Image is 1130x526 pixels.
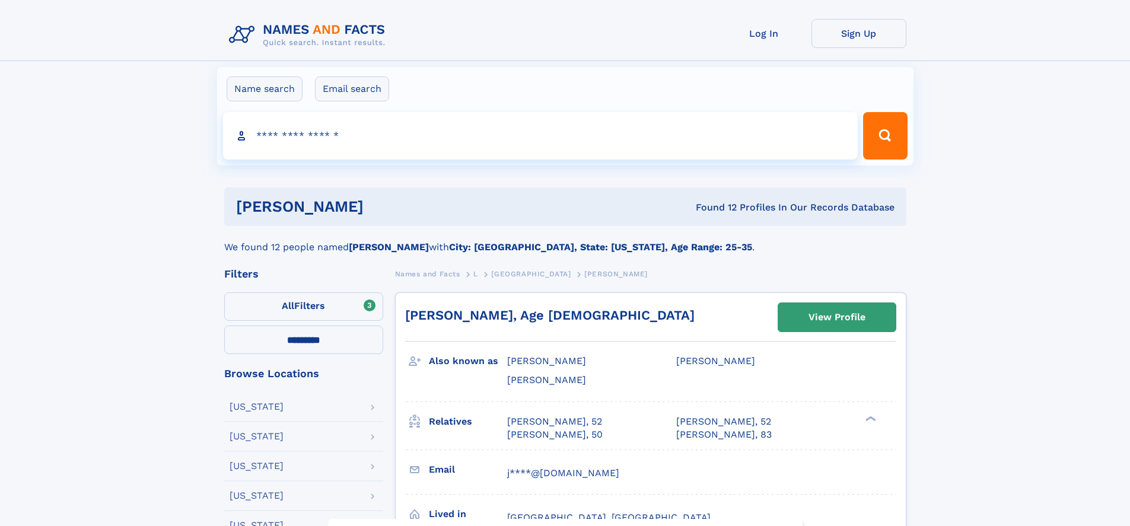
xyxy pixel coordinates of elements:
[224,19,395,51] img: Logo Names and Facts
[429,351,507,371] h3: Also known as
[224,292,383,321] label: Filters
[449,241,752,253] b: City: [GEOGRAPHIC_DATA], State: [US_STATE], Age Range: 25-35
[429,412,507,432] h3: Relatives
[395,266,460,281] a: Names and Facts
[473,266,478,281] a: L
[227,76,303,101] label: Name search
[473,270,478,278] span: L
[230,432,284,441] div: [US_STATE]
[236,199,530,214] h1: [PERSON_NAME]
[429,460,507,480] h3: Email
[429,504,507,524] h3: Lived in
[230,402,284,412] div: [US_STATE]
[315,76,389,101] label: Email search
[230,491,284,501] div: [US_STATE]
[507,374,586,385] span: [PERSON_NAME]
[676,415,771,428] a: [PERSON_NAME], 52
[230,461,284,471] div: [US_STATE]
[223,112,858,160] input: search input
[507,428,603,441] a: [PERSON_NAME], 50
[778,303,896,331] a: View Profile
[224,269,383,279] div: Filters
[676,355,755,366] span: [PERSON_NAME]
[349,241,429,253] b: [PERSON_NAME]
[811,19,906,48] a: Sign Up
[862,415,877,422] div: ❯
[676,428,772,441] a: [PERSON_NAME], 83
[224,368,383,379] div: Browse Locations
[405,308,695,323] a: [PERSON_NAME], Age [DEMOGRAPHIC_DATA]
[507,355,586,366] span: [PERSON_NAME]
[507,512,711,523] span: [GEOGRAPHIC_DATA], [GEOGRAPHIC_DATA]
[808,304,865,331] div: View Profile
[584,270,648,278] span: [PERSON_NAME]
[863,112,907,160] button: Search Button
[282,300,294,311] span: All
[717,19,811,48] a: Log In
[507,415,602,428] a: [PERSON_NAME], 52
[491,270,571,278] span: [GEOGRAPHIC_DATA]
[224,226,906,254] div: We found 12 people named with .
[491,266,571,281] a: [GEOGRAPHIC_DATA]
[530,201,895,214] div: Found 12 Profiles In Our Records Database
